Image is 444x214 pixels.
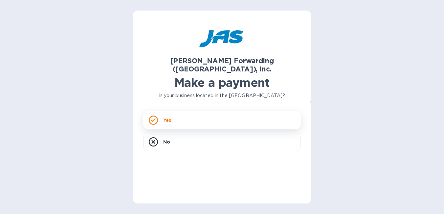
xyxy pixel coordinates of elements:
b: [PERSON_NAME] Forwarding ([GEOGRAPHIC_DATA]), Inc. [170,57,274,73]
h1: Make a payment [143,76,301,90]
p: No [163,139,170,145]
p: Yes [163,117,171,123]
p: Is your business located in the [GEOGRAPHIC_DATA]? [143,92,301,99]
